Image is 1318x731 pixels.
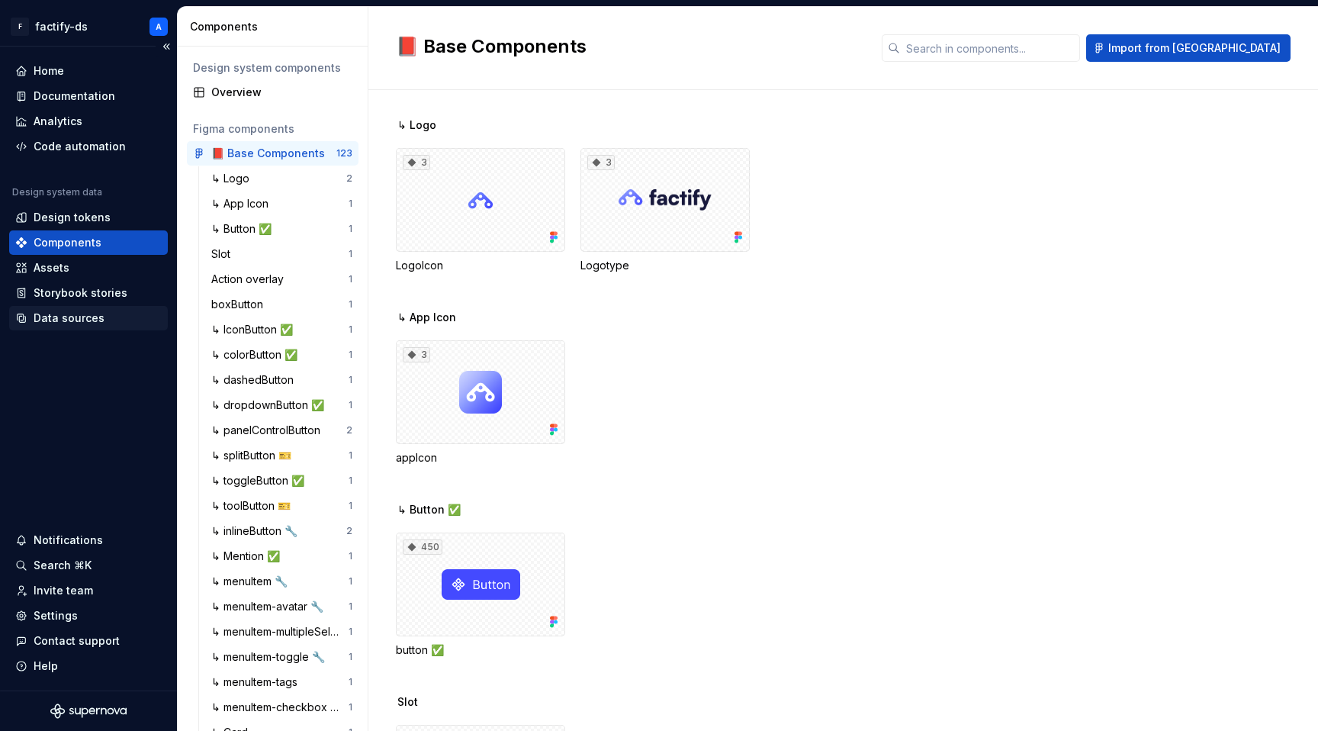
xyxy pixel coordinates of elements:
div: F [11,18,29,36]
span: ↳ App Icon [397,310,456,325]
div: 3Logotype [580,148,750,273]
a: ↳ toolButton 🎫1 [205,494,358,518]
div: appIcon [396,450,565,465]
div: ↳ menuItem-checkbox 🎫 [211,700,349,715]
div: 2 [346,424,352,436]
div: 1 [349,701,352,713]
a: Analytics [9,109,168,134]
div: Components [34,235,101,250]
a: ↳ dropdownButton ✅1 [205,393,358,417]
div: 1 [349,500,352,512]
div: Action overlay [211,272,290,287]
div: ↳ dashedButton [211,372,300,388]
h2: 📕 Base Components [396,34,863,59]
svg: Supernova Logo [50,704,127,719]
div: LogoIcon [396,258,565,273]
div: Slot [211,246,236,262]
div: 1 [349,248,352,260]
a: Assets [9,256,168,280]
a: ↳ menuItem-avatar 🔧1 [205,594,358,619]
div: ↳ IconButton ✅ [211,322,299,337]
a: ↳ menuItem 🔧1 [205,569,358,594]
button: Search ⌘K [9,553,168,578]
div: 450 [403,539,442,555]
div: 123 [336,147,352,159]
div: ↳ toolButton 🎫 [211,498,297,514]
div: ↳ menuItem-avatar 🔧 [211,599,329,614]
div: ↳ Logo [211,171,256,186]
div: ↳ App Icon [211,196,275,211]
div: 1 [349,626,352,638]
div: Analytics [34,114,82,129]
span: ↳ Logo [397,118,436,133]
div: ↳ Button ✅ [211,221,278,237]
button: Collapse sidebar [156,36,177,57]
div: Components [190,19,362,34]
span: ↳ Button ✅ [397,502,461,517]
div: 📕 Base Components [211,146,325,161]
div: ↳ menuItem-tags [211,675,304,690]
div: 3 [403,155,430,170]
div: Home [34,63,64,79]
a: ↳ Button ✅1 [205,217,358,241]
div: 3 [403,347,430,362]
div: 1 [349,601,352,613]
a: Storybook stories [9,281,168,305]
a: Documentation [9,84,168,108]
div: Assets [34,260,69,275]
a: Action overlay1 [205,267,358,291]
a: Invite team [9,578,168,603]
div: Help [34,659,58,674]
div: 1 [349,449,352,462]
div: Overview [211,85,352,100]
button: Ffactify-dsA [3,10,174,43]
div: Storybook stories [34,285,127,301]
div: 1 [349,198,352,210]
div: ↳ menuItem 🔧 [211,574,294,589]
div: factify-ds [35,19,88,34]
div: Design system data [12,186,102,198]
span: Import from [GEOGRAPHIC_DATA] [1108,40,1281,56]
div: Documentation [34,89,115,104]
a: Overview [187,80,358,105]
button: Notifications [9,528,168,552]
div: Search ⌘K [34,558,92,573]
a: ↳ menuItem-checkbox 🎫1 [205,695,358,720]
div: 1 [349,575,352,588]
input: Search in components... [900,34,1080,62]
div: Settings [34,608,78,623]
div: Invite team [34,583,93,598]
div: Figma components [193,121,352,137]
a: ↳ menuItem-tags1 [205,670,358,694]
div: Design tokens [34,210,111,225]
div: Code automation [34,139,126,154]
div: 1 [349,676,352,688]
div: 1 [349,223,352,235]
div: ↳ menuItem-multipleSelect 🎫 [211,624,349,639]
a: ↳ IconButton ✅1 [205,317,358,342]
a: ↳ splitButton 🎫1 [205,443,358,468]
div: ↳ toggleButton ✅ [211,473,310,488]
div: 1 [349,374,352,386]
span: Slot [397,694,418,710]
a: Code automation [9,134,168,159]
a: 📕 Base Components123 [187,141,358,166]
a: ↳ menuItem-toggle 🔧1 [205,645,358,669]
button: Help [9,654,168,678]
button: Contact support [9,629,168,653]
div: 1 [349,550,352,562]
a: boxButton1 [205,292,358,317]
div: boxButton [211,297,269,312]
div: 1 [349,324,352,336]
div: 3appIcon [396,340,565,465]
div: A [156,21,162,33]
a: Design tokens [9,205,168,230]
div: button ✅ [396,642,565,658]
a: Components [9,230,168,255]
div: Contact support [34,633,120,649]
div: 1 [349,349,352,361]
a: Settings [9,604,168,628]
a: ↳ toggleButton ✅1 [205,469,358,493]
a: ↳ menuItem-multipleSelect 🎫1 [205,620,358,644]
